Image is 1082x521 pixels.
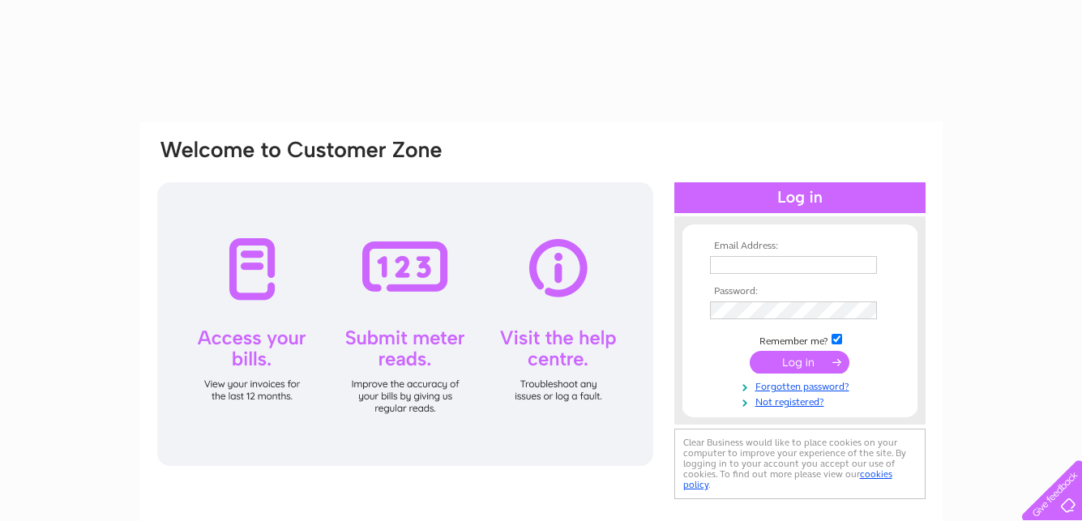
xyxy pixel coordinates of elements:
[710,393,894,408] a: Not registered?
[683,468,892,490] a: cookies policy
[750,351,849,374] input: Submit
[706,331,894,348] td: Remember me?
[674,429,926,499] div: Clear Business would like to place cookies on your computer to improve your experience of the sit...
[710,378,894,393] a: Forgotten password?
[706,286,894,297] th: Password:
[706,241,894,252] th: Email Address:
